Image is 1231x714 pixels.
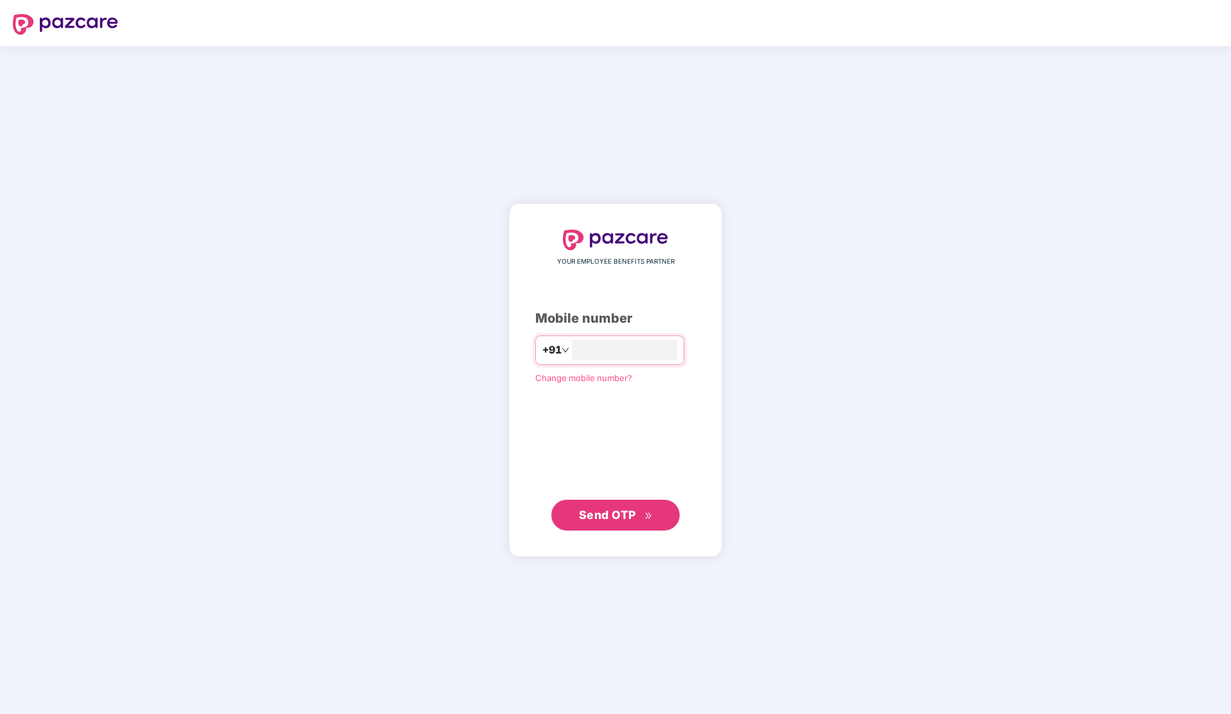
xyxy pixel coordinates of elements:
[13,14,118,35] img: logo
[644,512,653,520] span: double-right
[535,373,632,383] a: Change mobile number?
[579,508,636,522] span: Send OTP
[535,309,696,328] div: Mobile number
[563,230,668,250] img: logo
[562,346,569,354] span: down
[557,257,675,267] span: YOUR EMPLOYEE BENEFITS PARTNER
[551,500,680,531] button: Send OTPdouble-right
[542,342,562,358] span: +91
